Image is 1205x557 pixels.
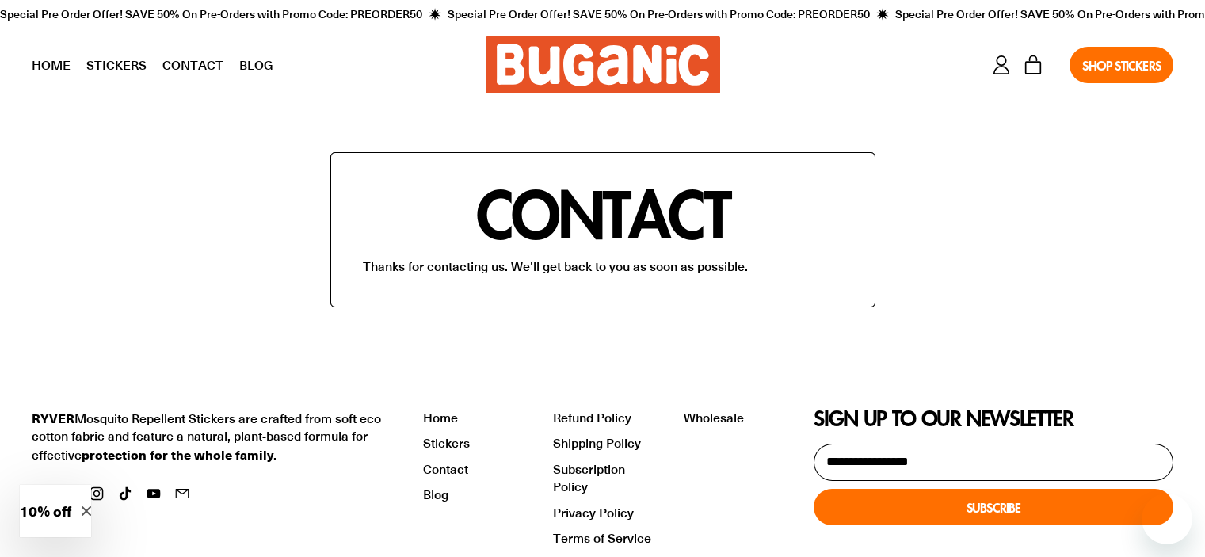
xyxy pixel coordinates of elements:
[78,45,154,85] a: Stickers
[553,460,625,494] a: Subscription Policy
[404,6,826,22] span: Special Pre Order Offer! SAVE 50% On Pre-Orders with Promo Code: PREORDER50
[423,460,468,477] a: Contact
[32,409,391,464] div: Mosquito Repellent Stickers are crafted from soft eco cotton fabric and feature a natural, plant-...
[553,409,631,425] a: Refund Policy
[363,185,843,242] h1: Contact
[553,529,651,546] a: Terms of Service
[24,45,78,85] a: Home
[814,489,1173,525] button: Subscribe
[814,409,1173,428] h2: Sign up to our newsletter
[154,45,231,85] a: Contact
[231,45,281,85] a: Blog
[423,409,458,425] a: Home
[82,444,273,464] strong: protection for the whole family
[363,258,843,275] p: Thanks for contacting us. We'll get back to you as soon as possible.
[553,434,641,451] a: Shipping Policy
[1142,494,1192,544] iframe: Button to launch messaging window
[423,434,470,451] a: Stickers
[423,486,448,502] a: Blog
[486,36,720,93] img: Buganic
[553,504,634,521] a: Privacy Policy
[1070,47,1173,83] a: Shop Stickers
[32,408,74,427] strong: RYVER
[684,409,744,425] a: Wholesale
